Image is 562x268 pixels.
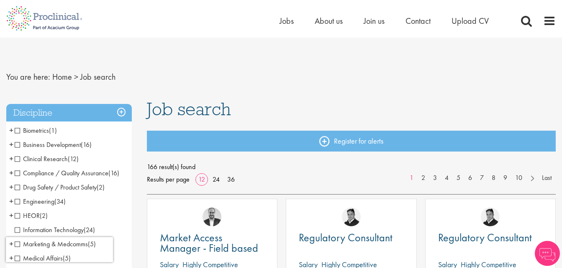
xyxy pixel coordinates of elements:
span: Biometrics [15,126,49,135]
a: Register for alerts [147,131,556,152]
a: Join us [364,15,385,26]
span: + [9,124,13,137]
iframe: reCAPTCHA [6,237,113,262]
img: Chatbot [535,241,560,266]
a: 9 [499,173,511,183]
span: + [9,195,13,207]
img: Peter Duvall [481,207,500,226]
a: 10 [511,173,526,183]
span: (2) [40,211,48,220]
span: Information Technology [15,225,95,234]
a: Last [538,173,556,183]
span: (2) [97,183,105,192]
span: (24) [84,225,95,234]
span: Engineering [15,197,54,206]
a: Regulatory Consultant [299,233,403,243]
span: (12) [68,154,79,163]
a: About us [315,15,343,26]
h3: Discipline [6,104,132,122]
span: Drug Safety / Product Safety [15,183,105,192]
img: Aitor Melia [203,207,221,226]
a: 2 [417,173,429,183]
span: Compliance / Quality Assurance [15,169,108,177]
span: + [9,181,13,193]
span: Regulatory Consultant [438,230,532,245]
span: 166 result(s) found [147,161,556,173]
span: (34) [54,197,66,206]
span: Regulatory Consultant [299,230,393,245]
a: 4 [441,173,453,183]
a: Contact [405,15,431,26]
span: Compliance / Quality Assurance [15,169,119,177]
span: Biometrics [15,126,57,135]
span: (1) [49,126,57,135]
span: + [9,138,13,151]
span: HEOR [15,211,48,220]
a: 12 [195,175,208,184]
span: + [9,152,13,165]
a: 7 [476,173,488,183]
span: Information Technology [15,225,84,234]
span: + [9,209,13,222]
span: Business Development [15,140,81,149]
a: Upload CV [452,15,489,26]
a: Market Access Manager - Field based [160,233,264,253]
span: Engineering [15,197,66,206]
a: breadcrumb link [52,71,72,82]
span: Job search [147,98,231,120]
span: You are here: [6,71,50,82]
a: 24 [210,175,223,184]
img: Peter Duvall [342,207,361,226]
span: (16) [81,140,92,149]
a: 5 [452,173,464,183]
span: (16) [108,169,119,177]
a: 36 [224,175,238,184]
a: 1 [405,173,418,183]
a: Regulatory Consultant [438,233,543,243]
span: Market Access Manager - Field based [160,230,258,255]
span: Business Development [15,140,92,149]
span: Results per page [147,173,190,186]
span: > [74,71,78,82]
a: 3 [429,173,441,183]
a: 8 [488,173,500,183]
span: Job search [80,71,115,82]
a: 6 [464,173,476,183]
span: Clinical Research [15,154,68,163]
span: Drug Safety / Product Safety [15,183,97,192]
span: Clinical Research [15,154,79,163]
span: + [9,167,13,179]
span: HEOR [15,211,40,220]
a: Jobs [280,15,294,26]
